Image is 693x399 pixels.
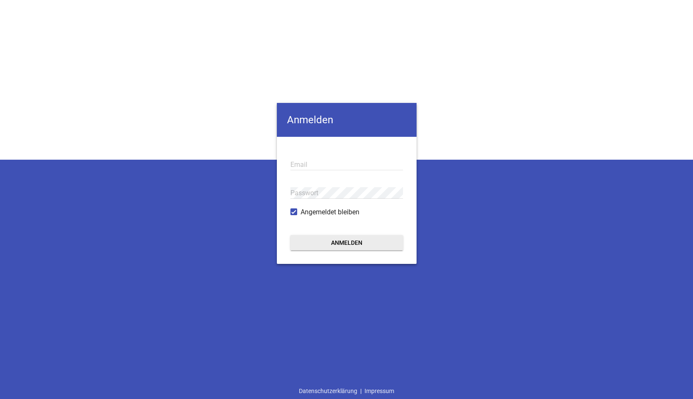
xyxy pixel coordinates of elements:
span: Angemeldet bleiben [301,207,359,217]
h4: Anmelden [277,103,417,137]
a: Impressum [362,383,397,399]
a: Datenschutzerklärung [296,383,360,399]
div: | [296,383,397,399]
button: Anmelden [290,235,403,250]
